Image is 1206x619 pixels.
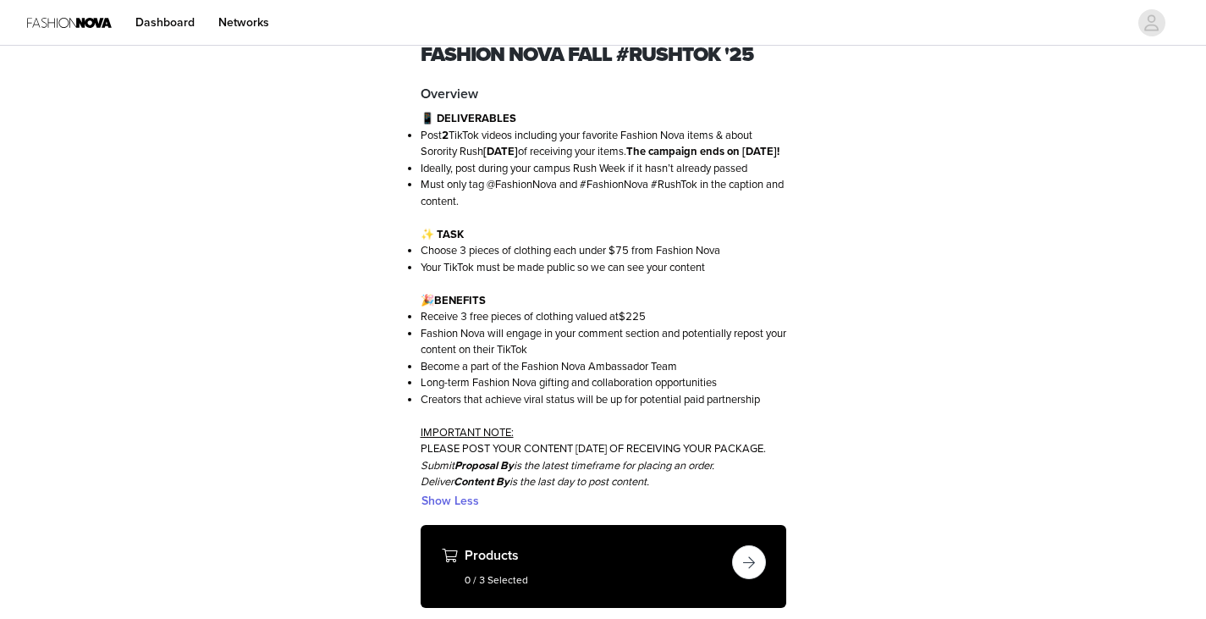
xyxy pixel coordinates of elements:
[421,162,423,175] span: I
[619,310,646,323] span: $225
[421,178,784,208] span: Must only tag @FashionNova and #FashionNova #RushTok in the caption and content.
[465,572,725,588] h5: 0 / 3 Selected
[483,145,518,158] strong: [DATE]
[421,228,434,241] span: ✨
[1143,9,1159,36] div: avatar
[421,475,649,489] em: Deliver is the last day to post content.
[421,327,786,357] span: Fashion Nova will engage in your comment section and potentially repost your content on their TikTok
[421,40,786,70] h1: Fashion Nova Fall #RushTok '25
[421,310,619,323] span: Receive 3 free pieces of clothing valued at
[421,491,480,511] button: Show Less
[421,360,677,373] span: Become a part of the Fashion Nova Ambassador Team
[125,3,205,41] a: Dashboard
[421,442,766,456] span: PLEASE POST YOUR CONTENT [DATE] OF RECEIVING YOUR PACKAGE.
[421,294,434,307] span: 🎉
[421,376,717,390] span: Long-term Fashion Nova gifting and collaboration opportunities
[454,475,509,489] strong: Content By
[421,294,486,307] span: BENEFITS
[421,112,516,125] span: 📱 DELIVERABLES
[421,426,514,439] span: IMPORTANT NOTE:
[421,393,760,406] span: Creators that achieve viral status will be up for potential paid partnership
[208,3,279,41] a: Networks
[27,3,112,41] img: Fashion Nova Logo
[437,228,464,241] span: TASK
[626,145,779,158] strong: The campaign ends on [DATE]!
[421,84,786,104] h4: Overview
[442,129,449,142] strong: 2
[421,129,779,159] span: Post TikTok videos including your favorite Fashion Nova items & about Sorority Rush of receiving ...
[421,244,720,257] span: Choose 3 pieces of clothing each under $75 from Fashion Nova
[423,162,747,175] span: deally, post during your campus Rush Week if it hasn’t already passed
[454,459,514,473] strong: Proposal By
[465,545,725,566] h4: Products
[421,459,714,473] em: Submit is the latest timeframe for placing an order.
[421,260,786,277] li: Your TikTok must be made public so we can see your content
[421,525,786,608] div: Products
